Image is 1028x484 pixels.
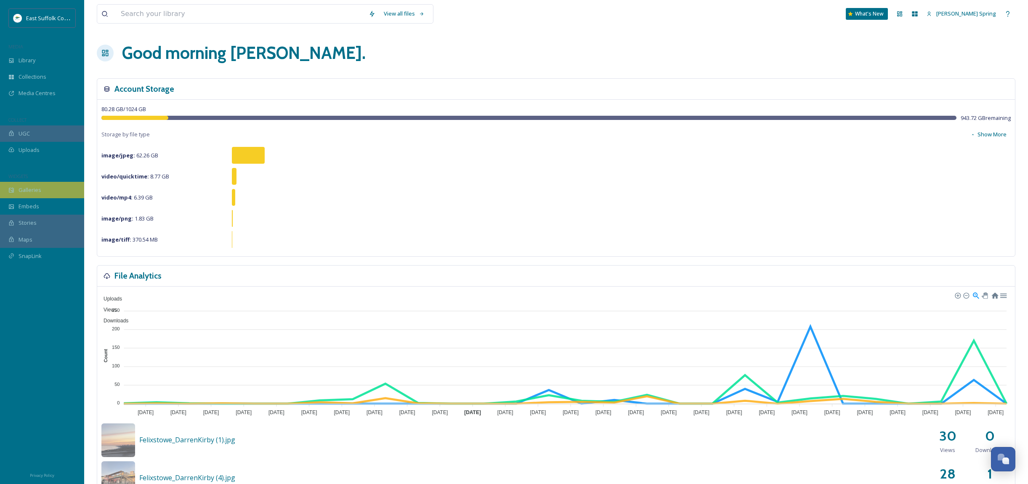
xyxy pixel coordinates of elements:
[922,410,938,415] tspan: [DATE]
[380,5,429,22] a: View all files
[464,410,481,415] tspan: [DATE]
[112,307,120,312] tspan: 250
[846,8,888,20] a: What's New
[301,410,317,415] tspan: [DATE]
[97,307,117,313] span: Views
[595,410,611,415] tspan: [DATE]
[890,410,906,415] tspan: [DATE]
[940,464,956,484] h2: 28
[138,410,154,415] tspan: [DATE]
[693,410,709,415] tspan: [DATE]
[101,215,133,222] strong: image/png :
[991,447,1015,471] button: Open Chat
[530,410,546,415] tspan: [DATE]
[139,473,235,482] span: Felixstowe_DarrenKirby (4).jpg
[112,345,120,350] tspan: 150
[101,194,153,201] span: 6.39 GB
[101,215,154,222] span: 1.83 GB
[8,43,23,50] span: MEDIA
[101,152,158,159] span: 62.26 GB
[922,5,1000,22] a: [PERSON_NAME] Spring
[19,146,40,154] span: Uploads
[8,173,28,179] span: WIDGETS
[972,291,979,298] div: Selection Zoom
[101,236,131,243] strong: image/tiff :
[975,446,1004,454] span: Downloads
[101,105,146,113] span: 80.28 GB / 1024 GB
[114,83,174,95] h3: Account Storage
[824,410,840,415] tspan: [DATE]
[334,410,350,415] tspan: [DATE]
[19,202,39,210] span: Embeds
[203,410,219,415] tspan: [DATE]
[961,114,1011,122] span: 943.72 GB remaining
[991,291,998,298] div: Reset Zoom
[367,410,383,415] tspan: [DATE]
[19,130,30,138] span: UGC
[399,410,415,415] tspan: [DATE]
[103,349,108,362] text: Count
[936,10,996,17] span: [PERSON_NAME] Spring
[114,382,120,387] tspan: 50
[726,410,742,415] tspan: [DATE]
[8,117,27,123] span: COLLECT
[236,410,252,415] tspan: [DATE]
[97,318,128,324] span: Downloads
[955,410,971,415] tspan: [DATE]
[759,410,775,415] tspan: [DATE]
[19,236,32,244] span: Maps
[101,130,150,138] span: Storage by file type
[19,89,56,97] span: Media Centres
[170,410,186,415] tspan: [DATE]
[268,410,284,415] tspan: [DATE]
[963,292,969,298] div: Zoom Out
[30,473,54,478] span: Privacy Policy
[101,152,135,159] strong: image/jpeg :
[112,326,120,331] tspan: 200
[101,173,149,180] strong: video/quicktime :
[988,410,1004,415] tspan: [DATE]
[117,400,120,405] tspan: 0
[19,56,35,64] span: Library
[19,186,41,194] span: Galleries
[19,219,37,227] span: Stories
[940,446,955,454] span: Views
[30,470,54,480] a: Privacy Policy
[857,410,873,415] tspan: [DATE]
[939,426,956,446] h2: 30
[966,126,1011,143] button: Show More
[954,292,960,298] div: Zoom In
[19,252,42,260] span: SnapLink
[122,40,366,66] h1: Good morning [PERSON_NAME] .
[101,236,158,243] span: 370.54 MB
[26,14,76,22] span: East Suffolk Council
[101,194,133,201] strong: video/mp4 :
[563,410,579,415] tspan: [DATE]
[101,423,135,457] img: e2880978-9f8a-4789-acca-9d02345ca030.jpg
[497,410,513,415] tspan: [DATE]
[985,426,995,446] h2: 0
[661,410,677,415] tspan: [DATE]
[13,14,22,22] img: ESC%20Logo.png
[139,435,235,444] span: Felixstowe_DarrenKirby (1).jpg
[982,293,987,298] div: Panning
[999,291,1007,298] div: Menu
[97,296,122,302] span: Uploads
[112,363,120,368] tspan: 100
[432,410,448,415] tspan: [DATE]
[19,73,46,81] span: Collections
[114,270,162,282] h3: File Analytics
[101,173,169,180] span: 8.77 GB
[628,410,644,415] tspan: [DATE]
[987,464,992,484] h2: 1
[792,410,808,415] tspan: [DATE]
[117,5,364,23] input: Search your library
